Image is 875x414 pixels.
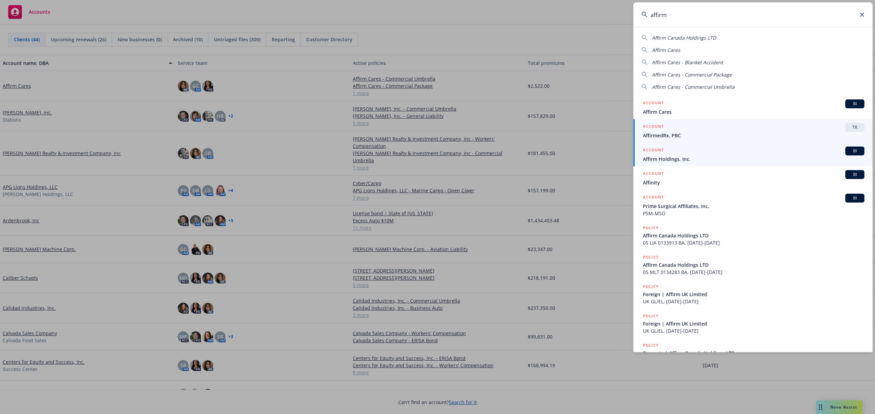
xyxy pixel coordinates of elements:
[643,261,864,268] span: Affirm Canada Holdings LTD
[848,101,862,107] span: BI
[652,59,723,66] span: Affirm Cares - Blanket Accident
[848,148,862,154] span: BI
[633,250,873,279] a: POLICYAffirm Canada Holdings LTD05 MLT 0134283 BA, [DATE]-[DATE]
[643,254,659,261] h5: POLICY
[643,291,864,298] span: Foreign | Affirm UK Limited
[643,132,864,139] span: AffirmedRx, PBC
[643,194,664,202] h5: ACCOUNT
[633,143,873,166] a: ACCOUNTBIAffirm Holdings, Inc.
[633,279,873,309] a: POLICYForeign | Affirm UK LimitedUK GL/EL, [DATE]-[DATE]
[643,283,659,290] h5: POLICY
[643,108,864,115] span: Affirm Cares
[643,155,864,163] span: Affirm Holdings, Inc.
[633,96,873,119] a: ACCOUNTBIAffirm Cares
[643,342,659,349] h5: POLICY
[652,71,732,78] span: Affirm Cares - Commercial Package
[633,190,873,221] a: ACCOUNTBIPrime Surgical Affiliates, Inc.PSM-MSO
[652,34,716,41] span: Affirm Canada Holdings LTD
[643,313,659,319] h5: POLICY
[633,221,873,250] a: POLICYAffirm Canada Holdings LTD05 LIA 0133913 BA, [DATE]-[DATE]
[643,170,664,178] h5: ACCOUNT
[643,268,864,276] span: 05 MLT 0134283 BA, [DATE]-[DATE]
[643,239,864,246] span: 05 LIA 0133913 BA, [DATE]-[DATE]
[643,349,864,357] span: Property | Affirm Canada Holdings LTD
[643,123,664,131] h5: ACCOUNT
[848,124,862,130] span: TR
[643,232,864,239] span: Affirm Canada Holdings LTD
[643,99,664,108] h5: ACCOUNT
[643,327,864,334] span: UK GL/EL, [DATE]-[DATE]
[848,195,862,201] span: BI
[643,203,864,210] span: Prime Surgical Affiliates, Inc.
[643,298,864,305] span: UK GL/EL, [DATE]-[DATE]
[643,179,864,186] span: Affinity
[633,2,873,27] input: Search...
[633,309,873,338] a: POLICYForeign | Affirm UK LimitedUK GL/EL, [DATE]-[DATE]
[633,166,873,190] a: ACCOUNTBIAffinity
[848,171,862,178] span: BI
[643,224,659,231] h5: POLICY
[643,147,664,155] h5: ACCOUNT
[652,47,680,53] span: Affirm Cares
[652,84,735,90] span: Affirm Cares - Commercial Umbrella
[633,119,873,143] a: ACCOUNTTRAffirmedRx, PBC
[633,338,873,368] a: POLICYProperty | Affirm Canada Holdings LTD
[643,320,864,327] span: Foreign | Affirm UK Limited
[643,210,864,217] span: PSM-MSO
